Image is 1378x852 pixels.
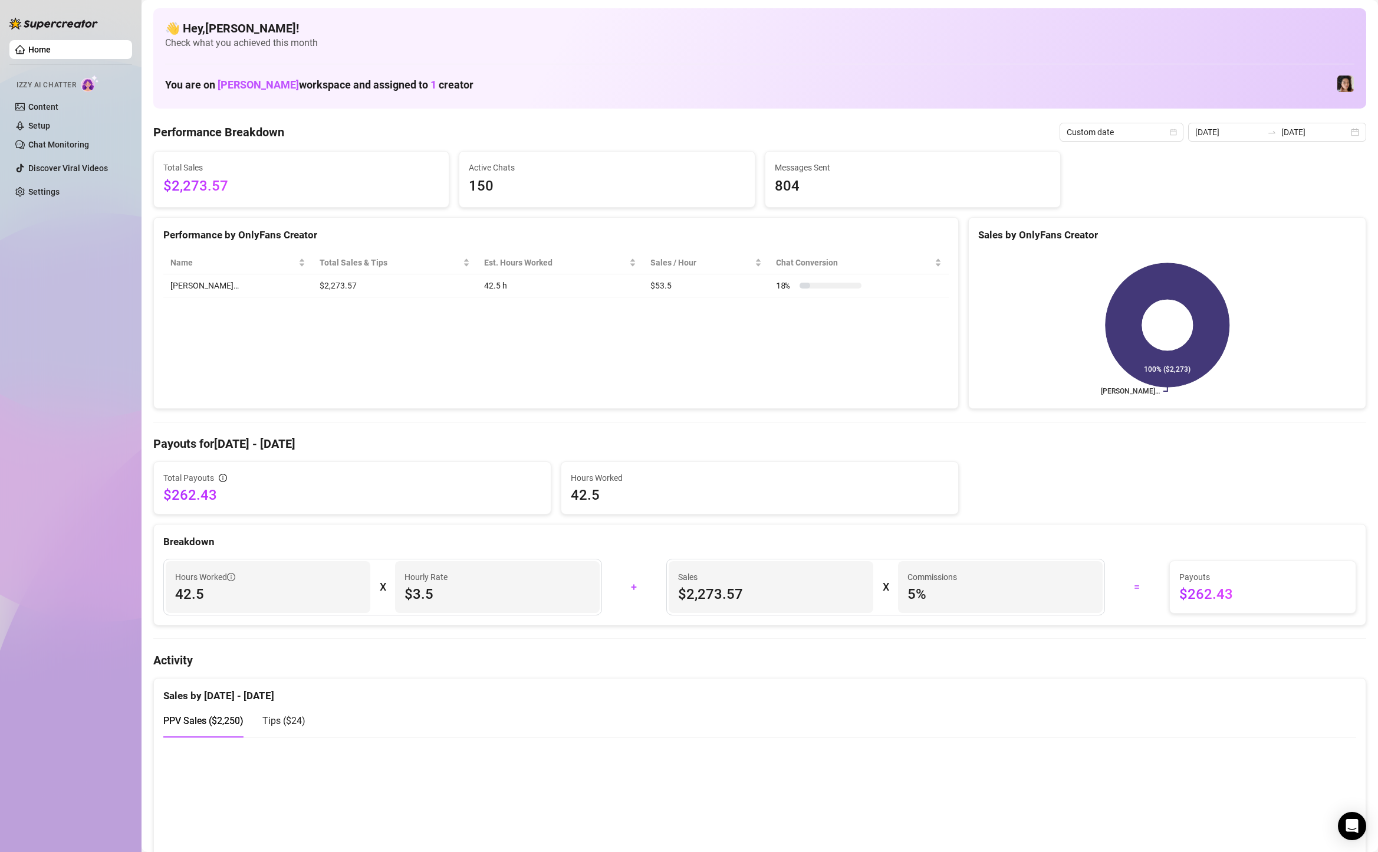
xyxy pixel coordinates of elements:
article: Commissions [907,571,957,584]
span: 804 [775,175,1051,198]
span: Payouts [1179,571,1346,584]
div: X [380,578,386,597]
div: Open Intercom Messenger [1338,812,1366,840]
span: info-circle [227,573,235,581]
span: 150 [469,175,745,198]
span: Total Payouts [163,471,214,484]
td: 42.5 h [477,274,643,297]
img: AI Chatter [81,75,99,92]
span: $3.5 [404,585,590,604]
th: Sales / Hour [643,251,769,274]
span: 18 % [776,279,795,292]
span: Total Sales [163,161,439,174]
h1: You are on workspace and assigned to creator [165,78,473,91]
span: Hours Worked [175,571,235,584]
span: $2,273.57 [678,585,864,604]
span: swap-right [1267,127,1277,137]
span: Total Sales & Tips [320,256,461,269]
a: Settings [28,187,60,196]
span: Active Chats [469,161,745,174]
span: Name [170,256,296,269]
span: Tips ( $24 ) [262,715,305,726]
span: 5 % [907,585,1093,604]
a: Setup [28,121,50,130]
a: Home [28,45,51,54]
div: + [609,578,659,597]
td: $2,273.57 [313,274,478,297]
div: Breakdown [163,534,1356,550]
a: Discover Viral Videos [28,163,108,173]
span: PPV Sales ( $2,250 ) [163,715,244,726]
span: Custom date [1067,123,1176,141]
span: Sales / Hour [650,256,752,269]
article: Hourly Rate [404,571,448,584]
td: [PERSON_NAME]… [163,274,313,297]
input: End date [1281,126,1349,139]
span: Chat Conversion [776,256,932,269]
span: to [1267,127,1277,137]
span: Check what you achieved this month [165,37,1354,50]
span: 1 [430,78,436,91]
span: calendar [1170,129,1177,136]
div: Sales by OnlyFans Creator [978,227,1356,243]
h4: 👋 Hey, [PERSON_NAME] ! [165,20,1354,37]
div: Performance by OnlyFans Creator [163,227,949,243]
span: 42.5 [175,585,361,604]
img: Luna [1337,76,1354,92]
span: $262.43 [163,486,541,504]
span: Sales [678,571,864,584]
div: Sales by [DATE] - [DATE] [163,679,1356,704]
span: Hours Worked [571,471,949,484]
a: Content [28,102,58,112]
th: Total Sales & Tips [313,251,478,274]
th: Chat Conversion [769,251,949,274]
span: $2,273.57 [163,175,439,198]
span: info-circle [219,474,227,482]
span: [PERSON_NAME] [218,78,299,91]
span: Messages Sent [775,161,1051,174]
span: $262.43 [1179,585,1346,604]
th: Name [163,251,313,274]
div: Est. Hours Worked [484,256,627,269]
h4: Performance Breakdown [153,124,284,140]
h4: Payouts for [DATE] - [DATE] [153,435,1366,452]
a: Chat Monitoring [28,140,89,149]
input: Start date [1195,126,1262,139]
h4: Activity [153,652,1366,669]
div: = [1112,578,1162,597]
span: Izzy AI Chatter [17,80,76,91]
span: 42.5 [571,486,949,504]
td: $53.5 [643,274,769,297]
text: [PERSON_NAME]… [1101,387,1160,395]
img: logo-BBDzfeDw.svg [9,18,98,30]
div: X [883,578,889,597]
